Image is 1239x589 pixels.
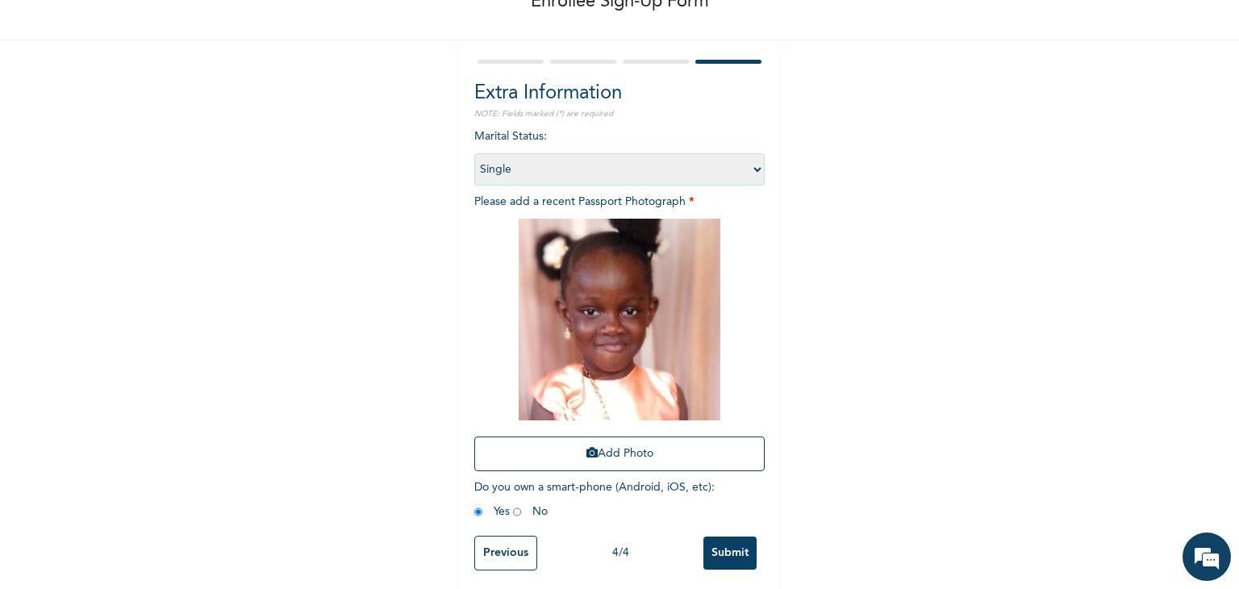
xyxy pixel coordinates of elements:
span: We're online! [94,206,223,369]
span: Conversation [8,530,158,541]
button: Add Photo [474,437,765,471]
input: Submit [703,537,757,570]
img: Crop [519,219,720,420]
textarea: Type your message and hit 'Enter' [8,445,307,502]
span: Marital Status : [474,131,765,175]
span: Do you own a smart-phone (Android, iOS, etc) : Yes No [474,482,715,517]
div: 4 / 4 [537,545,703,562]
div: Minimize live chat window [265,8,303,47]
h2: Extra Information [474,79,765,108]
img: d_794563401_company_1708531726252_794563401 [30,81,65,121]
input: Previous [474,536,537,570]
p: NOTE: Fields marked (*) are required [474,108,765,120]
div: Chat with us now [84,90,271,111]
span: Please add a recent Passport Photograph [474,196,765,479]
div: FAQs [158,502,308,552]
